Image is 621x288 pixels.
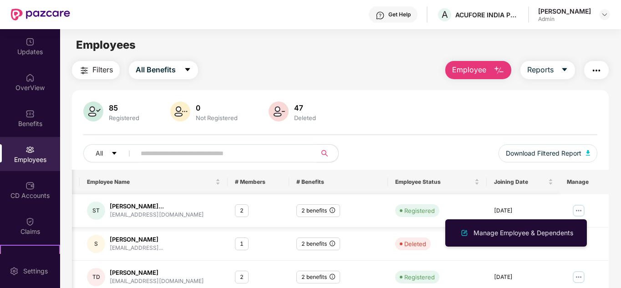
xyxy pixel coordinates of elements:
[194,103,239,112] div: 0
[455,10,519,19] div: ACUFORE INDIA PRIVATE LIMITED
[228,170,289,194] th: # Members
[87,268,105,286] div: TD
[235,271,249,284] div: 2
[25,37,35,46] img: svg+xml;base64,PHN2ZyBpZD0iVXBkYXRlZCIgeG1sbnM9Imh0dHA6Ly93d3cudzMub3JnLzIwMDAvc3ZnIiB3aWR0aD0iMj...
[591,65,602,76] img: svg+xml;base64,PHN2ZyB4bWxucz0iaHR0cDovL3d3dy53My5vcmcvMjAwMC9zdmciIHdpZHRoPSIyNCIgaGVpZ2h0PSIyNC...
[170,101,190,121] img: svg+xml;base64,PHN2ZyB4bWxucz0iaHR0cDovL3d3dy53My5vcmcvMjAwMC9zdmciIHhtbG5zOnhsaW5rPSJodHRwOi8vd3...
[110,235,163,244] div: [PERSON_NAME]
[292,103,318,112] div: 47
[72,61,120,79] button: Filters
[25,253,35,262] img: svg+xml;base64,PHN2ZyB4bWxucz0iaHR0cDovL3d3dy53My5vcmcvMjAwMC9zdmciIHdpZHRoPSIyMSIgaGVpZ2h0PSIyMC...
[80,170,228,194] th: Employee Name
[20,267,51,276] div: Settings
[404,206,435,215] div: Registered
[445,61,511,79] button: Employee
[561,66,568,74] span: caret-down
[92,64,113,76] span: Filters
[388,11,411,18] div: Get Help
[110,202,204,211] div: [PERSON_NAME]...
[269,101,289,121] img: svg+xml;base64,PHN2ZyB4bWxucz0iaHR0cDovL3d3dy53My5vcmcvMjAwMC9zdmciIHhtbG5zOnhsaW5rPSJodHRwOi8vd3...
[520,61,575,79] button: Reportscaret-down
[289,170,388,194] th: # Benefits
[538,7,591,15] div: [PERSON_NAME]
[376,11,385,20] img: svg+xml;base64,PHN2ZyBpZD0iSGVscC0zMngzMiIgeG1sbnM9Imh0dHA6Ly93d3cudzMub3JnLzIwMDAvc3ZnIiB3aWR0aD...
[25,217,35,226] img: svg+xml;base64,PHN2ZyBpZD0iQ2xhaW0iIHhtbG5zPSJodHRwOi8vd3d3LnczLm9yZy8yMDAwL3N2ZyIgd2lkdGg9IjIwIi...
[79,65,90,76] img: svg+xml;base64,PHN2ZyB4bWxucz0iaHR0cDovL3d3dy53My5vcmcvMjAwMC9zdmciIHdpZHRoPSIyNCIgaGVpZ2h0PSIyNC...
[107,114,141,121] div: Registered
[296,271,340,284] div: 2 benefits
[25,181,35,190] img: svg+xml;base64,PHN2ZyBpZD0iQ0RfQWNjb3VudHMiIGRhdGEtbmFtZT0iQ0QgQWNjb3VudHMiIHhtbG5zPSJodHRwOi8vd3...
[184,66,191,74] span: caret-down
[110,268,204,277] div: [PERSON_NAME]
[388,170,487,194] th: Employee Status
[330,207,335,213] span: info-circle
[538,15,591,23] div: Admin
[571,203,586,218] img: manageButton
[527,64,554,76] span: Reports
[404,239,426,248] div: Deleted
[452,64,486,76] span: Employee
[404,273,435,282] div: Registered
[316,150,334,157] span: search
[25,145,35,154] img: svg+xml;base64,PHN2ZyBpZD0iRW1wbG95ZWVzIiB4bWxucz0iaHR0cDovL3d3dy53My5vcmcvMjAwMC9zdmciIHdpZHRoPS...
[111,150,117,157] span: caret-down
[136,64,176,76] span: All Benefits
[601,11,608,18] img: svg+xml;base64,PHN2ZyBpZD0iRHJvcGRvd24tMzJ4MzIiIHhtbG5zPSJodHRwOi8vd3d3LnczLm9yZy8yMDAwL3N2ZyIgd2...
[235,237,249,251] div: 1
[506,148,581,158] span: Download Filtered Report
[87,178,214,186] span: Employee Name
[296,237,340,251] div: 2 benefits
[96,148,103,158] span: All
[235,204,249,217] div: 2
[25,73,35,82] img: svg+xml;base64,PHN2ZyBpZD0iSG9tZSIgeG1sbnM9Imh0dHA6Ly93d3cudzMub3JnLzIwMDAvc3ZnIiB3aWR0aD0iMjAiIG...
[316,144,339,162] button: search
[296,204,340,217] div: 2 benefits
[76,38,136,51] span: Employees
[459,227,470,238] img: svg+xml;base64,PHN2ZyB4bWxucz0iaHR0cDovL3d3dy53My5vcmcvMjAwMC9zdmciIHhtbG5zOnhsaW5rPSJodHRwOi8vd3...
[87,202,105,220] div: ST
[494,178,547,186] span: Joining Date
[395,178,473,186] span: Employee Status
[560,170,609,194] th: Manage
[571,270,586,284] img: manageButton
[10,267,19,276] img: svg+xml;base64,PHN2ZyBpZD0iU2V0dGluZy0yMHgyMCIgeG1sbnM9Imh0dHA6Ly93d3cudzMub3JnLzIwMDAvc3ZnIiB3aW...
[107,103,141,112] div: 85
[494,273,554,282] div: [DATE]
[110,244,163,253] div: [EMAIL_ADDRESS]...
[487,170,561,194] th: Joining Date
[83,144,139,162] button: Allcaret-down
[330,274,335,279] span: info-circle
[330,241,335,246] span: info-circle
[586,150,590,156] img: svg+xml;base64,PHN2ZyB4bWxucz0iaHR0cDovL3d3dy53My5vcmcvMjAwMC9zdmciIHhtbG5zOnhsaW5rPSJodHRwOi8vd3...
[472,228,575,238] div: Manage Employee & Dependents
[110,211,204,219] div: [EMAIL_ADDRESS][DOMAIN_NAME]
[110,277,204,286] div: [EMAIL_ADDRESS][DOMAIN_NAME]
[194,114,239,121] div: Not Registered
[499,144,598,162] button: Download Filtered Report
[83,101,103,121] img: svg+xml;base64,PHN2ZyB4bWxucz0iaHR0cDovL3d3dy53My5vcmcvMjAwMC9zdmciIHhtbG5zOnhsaW5rPSJodHRwOi8vd3...
[292,114,318,121] div: Deleted
[11,9,70,20] img: New Pazcare Logo
[129,61,198,79] button: All Benefitscaret-down
[25,109,35,118] img: svg+xml;base64,PHN2ZyBpZD0iQmVuZWZpdHMiIHhtbG5zPSJodHRwOi8vd3d3LnczLm9yZy8yMDAwL3N2ZyIgd2lkdGg9Ij...
[494,65,504,76] img: svg+xml;base64,PHN2ZyB4bWxucz0iaHR0cDovL3d3dy53My5vcmcvMjAwMC9zdmciIHhtbG5zOnhsaW5rPSJodHRwOi8vd3...
[87,235,105,253] div: S
[494,207,554,215] div: [DATE]
[442,9,448,20] span: A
